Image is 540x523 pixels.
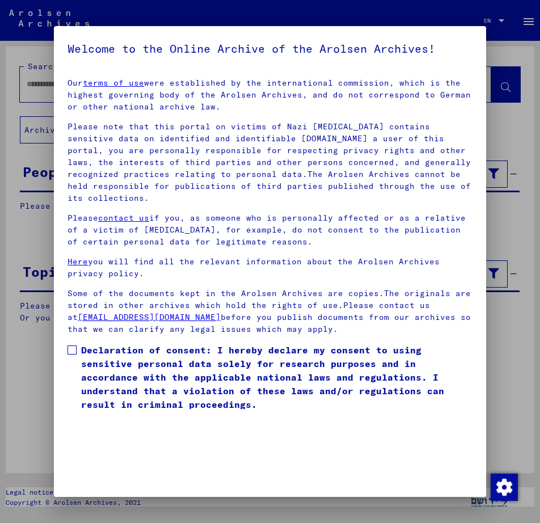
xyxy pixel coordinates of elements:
h5: Welcome to the Online Archive of the Arolsen Archives! [67,40,472,58]
p: Some of the documents kept in the Arolsen Archives are copies.The originals are stored in other a... [67,288,472,335]
a: Here [67,256,88,267]
p: you will find all the relevant information about the Arolsen Archives privacy policy. [67,256,472,280]
span: Declaration of consent: I hereby declare my consent to using sensitive personal data solely for r... [81,343,472,411]
a: terms of use [83,78,144,88]
a: contact us [98,213,149,223]
p: Our were established by the international commission, which is the highest governing body of the ... [67,77,472,113]
p: Please if you, as someone who is personally affected or as a relative of a victim of [MEDICAL_DAT... [67,212,472,248]
a: [EMAIL_ADDRESS][DOMAIN_NAME] [78,312,221,322]
p: Please note that this portal on victims of Nazi [MEDICAL_DATA] contains sensitive data on identif... [67,121,472,204]
div: Change consent [490,473,517,500]
img: Change consent [491,474,518,501]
